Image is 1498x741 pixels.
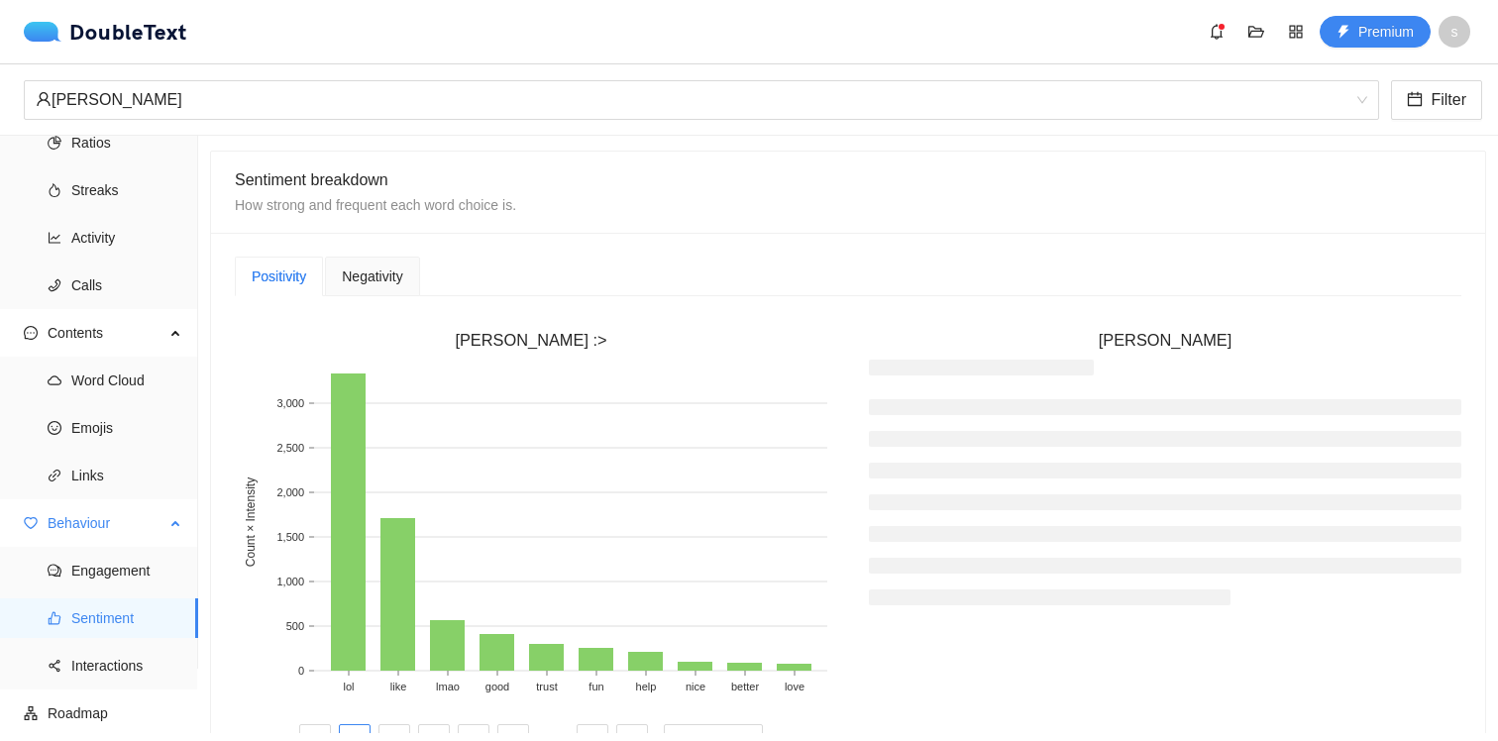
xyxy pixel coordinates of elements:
span: Negativity [342,269,402,283]
span: Contents [48,313,164,353]
h3: [PERSON_NAME] :> [235,328,827,354]
button: folder-open [1240,16,1272,48]
text: 2,000 [276,486,304,498]
text: help [636,681,657,692]
button: calendarFilter [1391,80,1482,120]
span: appstore [1281,24,1311,40]
text: lmao [436,681,460,692]
text: nice [686,681,705,692]
span: phone [48,278,61,292]
span: Engagement [71,551,182,590]
span: comment [48,564,61,578]
text: Count × Intensity [244,477,258,567]
span: Ratios [71,123,182,162]
div: Positivity [252,265,306,287]
span: pie-chart [48,136,61,150]
text: 2,500 [276,442,304,454]
text: 3,000 [276,397,304,409]
span: apartment [24,706,38,720]
span: folder-open [1241,24,1271,40]
text: trust [536,681,557,692]
text: like [390,681,407,692]
text: 1,000 [276,576,304,587]
span: Emojis [71,408,182,448]
span: Roadmap [48,693,182,733]
span: Calls [71,265,182,305]
span: How strong and frequent each word choice is. [235,197,516,213]
button: appstore [1280,16,1312,48]
span: line-chart [48,231,61,245]
span: s [1451,16,1458,48]
span: message [24,326,38,340]
span: fire [48,183,61,197]
text: 500 [286,620,304,632]
span: user [36,91,52,107]
span: link [48,469,61,482]
button: bell [1201,16,1232,48]
text: love [785,681,804,692]
span: heart [24,516,38,530]
div: [PERSON_NAME] [36,81,1349,119]
span: Premium [1358,21,1414,43]
span: share-alt [48,659,61,673]
span: Behaviour [48,503,164,543]
span: like [48,611,61,625]
span: bell [1202,24,1231,40]
span: Derrick [36,81,1367,119]
span: cloud [48,373,61,387]
text: fun [588,681,603,692]
img: logo [24,22,69,42]
div: DoubleText [24,22,187,42]
span: Interactions [71,646,182,686]
text: good [485,681,509,692]
span: Streaks [71,170,182,210]
a: logoDoubleText [24,22,187,42]
h3: [PERSON_NAME] [869,328,1461,354]
text: 1,500 [276,531,304,543]
span: Filter [1431,87,1466,112]
span: Links [71,456,182,495]
span: Word Cloud [71,361,182,400]
text: lol [343,681,354,692]
text: 0 [298,665,304,677]
text: better [731,681,759,692]
button: thunderboltPremium [1320,16,1431,48]
span: thunderbolt [1337,25,1350,41]
span: Sentiment [71,598,182,638]
span: Sentiment breakdown [235,171,388,188]
span: Activity [71,218,182,258]
span: smile [48,421,61,435]
span: calendar [1407,91,1423,110]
